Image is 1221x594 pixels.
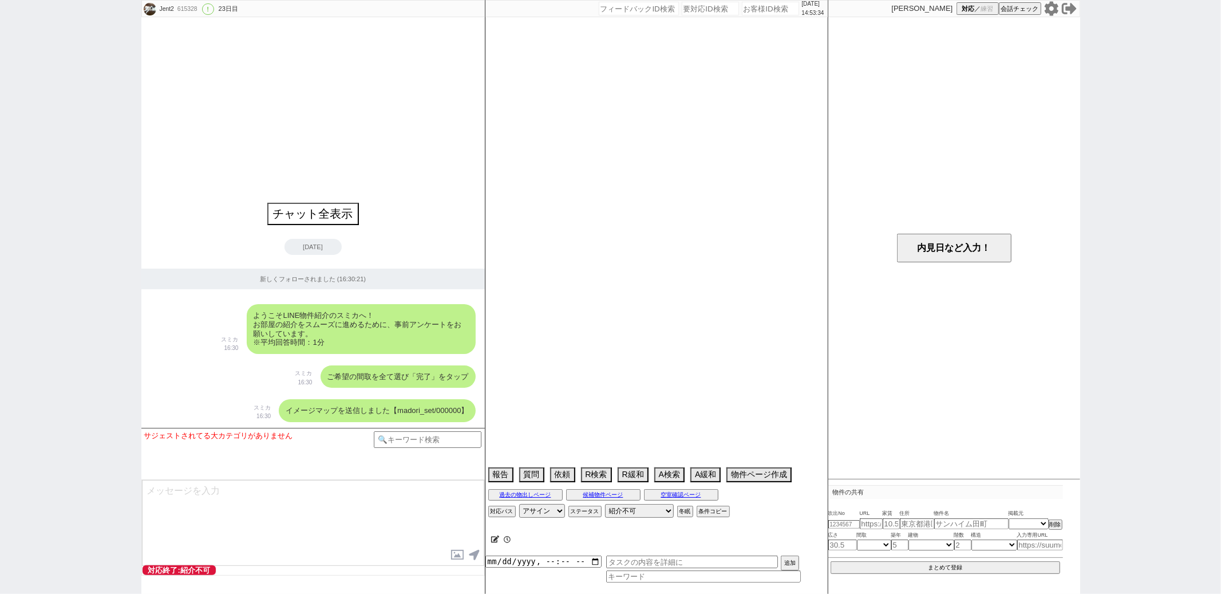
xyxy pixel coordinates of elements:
button: 報告 [488,467,513,482]
span: 掲載元 [1009,509,1024,518]
button: 内見日など入力！ [897,234,1011,262]
input: サンハイム田町 [934,518,1009,529]
input: 10.5 [883,518,900,529]
input: 2 [954,540,971,550]
span: 間取 [857,531,891,540]
button: 追加 [781,556,799,571]
span: 入力専用URL [1017,531,1063,540]
div: サジェストされてる大カテゴリがありません [144,431,374,440]
input: https://suumo.jp/chintai/jnc_000022489271 [860,518,883,529]
input: 🔍キーワード検索 [374,431,482,448]
div: 新しくフォローされました (16:30:21) [141,269,485,289]
p: スミカ [254,403,271,412]
div: [DATE] [284,239,342,255]
p: [PERSON_NAME] [892,4,953,13]
input: キーワード [606,571,801,583]
span: 練習 [981,5,993,13]
button: 質問 [519,467,544,482]
span: 階数 [954,531,971,540]
input: 要対応ID検索 [682,2,739,15]
button: 条件コピー [697,506,730,517]
span: 会話チェック [1001,5,1039,13]
span: 対応終了:紹介不可 [143,565,216,575]
button: 会話チェック [999,2,1041,15]
input: 5 [891,540,908,550]
p: 物件の共有 [828,485,1063,499]
input: 1234567 [828,520,860,529]
button: R緩和 [618,467,649,482]
input: フィードバックID検索 [599,2,679,15]
span: 物件名 [934,509,1009,518]
button: 対応／練習 [957,2,999,15]
button: R検索 [581,467,612,482]
span: URL [860,509,883,518]
p: 16:30 [222,344,239,353]
span: 住所 [900,509,934,518]
input: 30.5 [828,540,857,550]
button: ステータス [568,506,602,517]
span: 対応 [962,5,974,13]
p: 14:53:34 [802,9,824,18]
div: イメージマップを送信しました【madori_set/000000】 [279,399,475,422]
span: 建物 [908,531,954,540]
button: 候補物件ページ [566,489,641,501]
button: 依頼 [550,467,575,482]
span: 広さ [828,531,857,540]
button: 削除 [1049,520,1062,530]
button: A緩和 [690,467,721,482]
button: 過去の物出しページ [488,489,563,501]
p: 16:30 [295,378,313,387]
input: タスクの内容を詳細に [606,556,778,568]
img: 0m05a98d77725134f30b0f34f50366e41b3a0b1cff53d1 [144,3,156,15]
div: Jent2 [158,5,174,14]
button: まとめて登録 [831,561,1061,574]
input: 東京都港区海岸３ [900,518,934,529]
span: 家賃 [883,509,900,518]
div: 23日目 [219,5,238,14]
button: 対応パス [488,506,516,517]
button: 物件ページ作成 [726,467,792,482]
input: https://suumo.jp/chintai/jnc_000022489271 [1017,540,1063,550]
div: 615328 [174,5,200,14]
button: チャット全表示 [267,203,359,225]
div: ご希望の間取を全て選び「完了」をタップ [321,365,476,388]
p: スミカ [295,369,313,378]
input: お客様ID検索 [742,2,799,15]
button: 冬眠 [677,506,693,517]
button: A検索 [654,467,685,482]
p: 16:30 [254,412,271,421]
span: 吹出No [828,509,860,518]
div: ようこそLINE物件紹介のスミカへ！ お部屋の紹介をスムーズに進めるために、事前アンケートをお願いしています。 ※平均回答時間：1分 [247,304,476,353]
span: 築年 [891,531,908,540]
p: スミカ [222,335,239,344]
span: 構造 [971,531,1017,540]
div: ! [202,3,214,15]
button: 空室確認ページ [644,489,718,501]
